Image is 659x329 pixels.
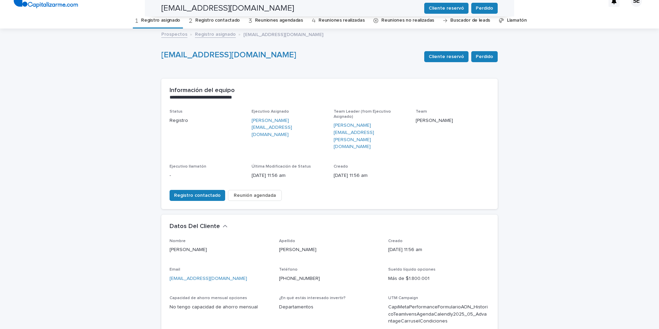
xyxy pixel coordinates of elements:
[170,117,243,124] p: Registro
[234,192,276,199] span: Reunión agendada
[252,110,289,114] span: Ejecutivo Asignado
[334,110,391,118] span: Team Leader (from Ejecutivo Asignado)
[388,268,436,272] span: Sueldo líquido opciones
[388,246,489,253] p: [DATE] 11:56 am
[170,172,243,179] p: -
[195,12,240,29] a: Registro contactado
[388,296,418,300] span: UTM Campaign
[170,190,225,201] button: Registro contactado
[429,53,464,60] span: Cliente reservó
[170,268,180,272] span: Email
[279,268,298,272] span: Teléfono
[388,275,489,282] p: Más de $1.800.001
[476,53,493,60] span: Perdido
[170,223,228,230] button: Datos Del Cliente
[381,12,434,29] a: Reuniones no realizadas
[450,12,490,29] a: Buscador de leads
[195,30,236,38] a: Registro asignado
[228,190,282,201] button: Reunión agendada
[319,12,365,29] a: Reuniones realizadas
[170,164,206,169] span: Ejecutivo llamatón
[170,304,271,311] p: No tengo capacidad de ahorro mensual
[416,110,427,114] span: Team
[161,51,296,59] a: [EMAIL_ADDRESS][DOMAIN_NAME]
[252,117,325,138] a: [PERSON_NAME][EMAIL_ADDRESS][DOMAIN_NAME]
[170,110,183,114] span: Status
[252,172,325,179] p: [DATE] 11:56 am
[252,164,311,169] span: Última Modificación de Status
[471,51,498,62] button: Perdido
[170,276,247,281] a: [EMAIL_ADDRESS][DOMAIN_NAME]
[279,304,380,311] p: Departamentos
[141,12,180,29] a: Registro asignado
[279,276,320,281] a: [PHONE_NUMBER]
[424,51,469,62] button: Cliente reservó
[279,246,380,253] p: [PERSON_NAME]
[507,12,527,29] a: Llamatón
[334,172,407,179] p: [DATE] 11:56 am
[170,223,220,230] h2: Datos Del Cliente
[243,30,323,38] p: [EMAIL_ADDRESS][DOMAIN_NAME]
[170,296,247,300] span: Capacidad de ahorro mensual opciones
[170,246,271,253] p: [PERSON_NAME]
[170,87,235,94] h2: Información del equipo
[334,122,407,150] a: [PERSON_NAME][EMAIL_ADDRESS][PERSON_NAME][DOMAIN_NAME]
[170,239,186,243] span: Nombre
[161,30,187,38] a: Prospectos
[388,239,403,243] span: Creado
[416,117,489,124] p: [PERSON_NAME]
[279,296,346,300] span: ¿En qué estás interesado invertir?
[279,239,295,243] span: Apellido
[334,164,348,169] span: Creado
[388,304,489,325] p: CapiMetaPerformanceFormularioAON_HistoricoTeamIvensAgendaCalendly2025_05_AdvantageCarruselCondici...
[255,12,303,29] a: Reuniones agendadas
[174,192,221,199] span: Registro contactado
